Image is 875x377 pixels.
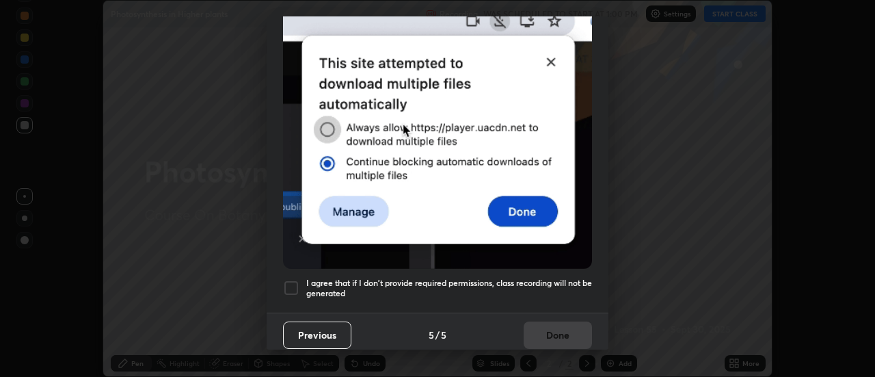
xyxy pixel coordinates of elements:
h4: / [435,328,440,342]
button: Previous [283,322,351,349]
h4: 5 [429,328,434,342]
h5: I agree that if I don't provide required permissions, class recording will not be generated [306,278,592,299]
h4: 5 [441,328,446,342]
